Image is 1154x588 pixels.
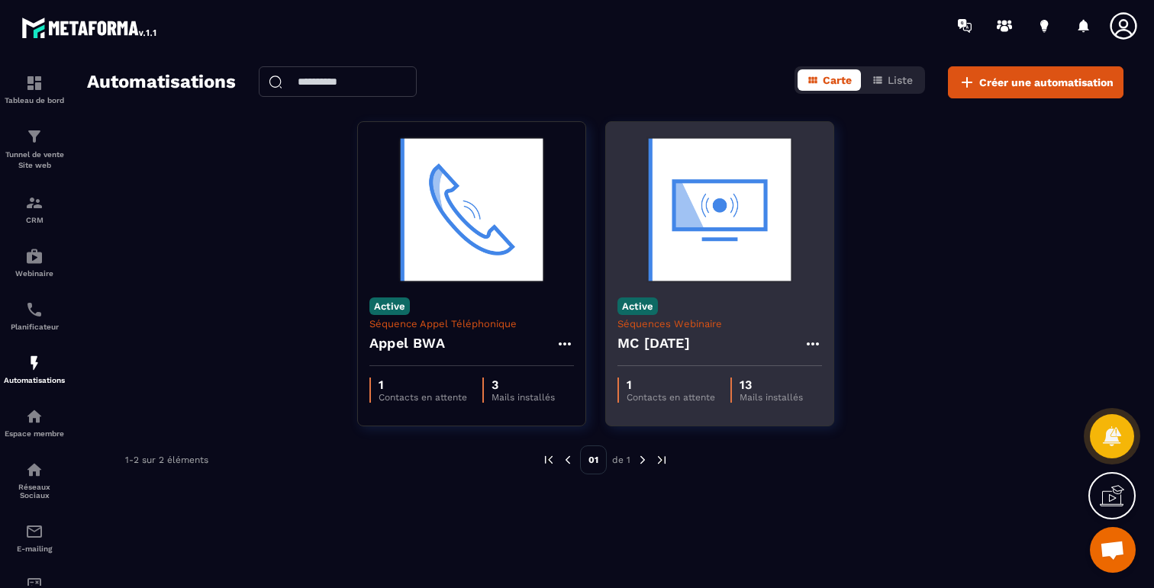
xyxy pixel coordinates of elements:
[823,74,852,86] span: Carte
[4,182,65,236] a: formationformationCRM
[25,127,44,146] img: formation
[4,342,65,396] a: automationsautomationsAutomatisations
[369,133,574,286] img: automation-background
[612,454,630,466] p: de 1
[25,300,44,319] img: scheduler
[4,216,65,224] p: CRM
[492,378,555,392] p: 3
[25,354,44,372] img: automations
[4,429,65,438] p: Espace membre
[655,453,669,467] img: next
[4,149,65,171] p: Tunnel de vente Site web
[617,133,822,286] img: automation-background
[4,396,65,449] a: automationsautomationsEspace membre
[561,453,575,467] img: prev
[25,522,44,541] img: email
[4,483,65,500] p: Réseaux Sociaux
[862,69,922,91] button: Liste
[798,69,861,91] button: Carte
[4,511,65,564] a: emailemailE-mailing
[125,455,208,465] p: 1-2 sur 2 éléments
[740,392,803,403] p: Mails installés
[4,116,65,182] a: formationformationTunnel de vente Site web
[740,378,803,392] p: 13
[888,74,913,86] span: Liste
[617,318,822,329] p: Séquences Webinaire
[379,392,467,403] p: Contacts en attente
[369,318,574,329] p: Séquence Appel Téléphonique
[627,378,715,392] p: 1
[379,378,467,392] p: 1
[25,461,44,479] img: social-network
[542,453,556,467] img: prev
[4,323,65,331] p: Planificateur
[25,407,44,426] img: automations
[4,96,65,104] p: Tableau de bord
[617,333,690,354] h4: MC [DATE]
[369,333,445,354] h4: Appel BWA
[1090,527,1136,573] div: Ouvrir le chat
[25,74,44,92] img: formation
[580,445,607,474] p: 01
[4,289,65,342] a: schedulerschedulerPlanificateur
[21,14,159,41] img: logo
[979,75,1114,90] span: Créer une automatisation
[369,297,410,315] p: Active
[4,236,65,289] a: automationsautomationsWebinaire
[627,392,715,403] p: Contacts en attente
[25,247,44,265] img: automations
[4,269,65,278] p: Webinaire
[25,194,44,212] img: formation
[4,449,65,511] a: social-networksocial-networkRéseaux Sociaux
[4,545,65,553] p: E-mailing
[492,392,555,403] p: Mails installés
[636,453,650,467] img: next
[4,63,65,116] a: formationformationTableau de bord
[87,66,236,98] h2: Automatisations
[617,297,658,315] p: Active
[948,66,1123,98] button: Créer une automatisation
[4,376,65,384] p: Automatisations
